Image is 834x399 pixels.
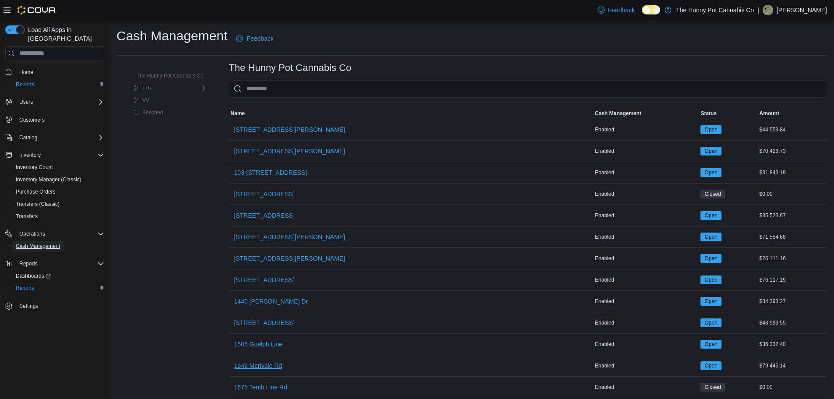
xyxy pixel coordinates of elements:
[758,124,827,135] div: $44,559.84
[704,297,717,305] span: Open
[763,5,773,15] div: Rehan Bhatti
[19,260,38,267] span: Reports
[232,30,277,47] a: Feedback
[16,67,104,78] span: Home
[231,164,311,181] button: 103-[STREET_ADDRESS]
[758,382,827,392] div: $0.00
[700,254,721,263] span: Open
[130,107,166,118] button: Benched
[758,210,827,221] div: $35,523.67
[758,296,827,307] div: $34,393.27
[231,250,349,267] button: [STREET_ADDRESS][PERSON_NAME]
[124,71,207,81] button: The Hunny Pot Cannabis Co
[12,211,41,222] a: Transfers
[231,228,349,246] button: [STREET_ADDRESS][PERSON_NAME]
[700,147,721,155] span: Open
[231,271,298,289] button: [STREET_ADDRESS]
[704,319,717,327] span: Open
[19,152,41,159] span: Inventory
[777,5,827,15] p: [PERSON_NAME]
[593,318,699,328] div: Enabled
[704,340,717,348] span: Open
[231,378,291,396] button: 1675 Tenth Line Rd
[12,79,38,90] a: Reports
[758,275,827,285] div: $76,117.19
[12,241,63,251] a: Cash Management
[594,1,638,19] a: Feedback
[9,198,108,210] button: Transfers (Classic)
[757,5,759,15] p: |
[12,162,56,173] a: Inventory Count
[593,167,699,178] div: Enabled
[12,199,104,209] span: Transfers (Classic)
[137,72,204,79] span: The Hunny Pot Cannabis Co
[19,303,38,310] span: Settings
[642,5,660,14] input: Dark Mode
[18,6,56,14] img: Cova
[593,339,699,350] div: Enabled
[704,276,717,284] span: Open
[2,300,108,312] button: Settings
[16,258,41,269] button: Reports
[9,282,108,294] button: Reports
[758,167,827,178] div: $31,843.19
[704,147,717,155] span: Open
[608,6,635,14] span: Feedback
[12,211,104,222] span: Transfers
[12,199,63,209] a: Transfers (Classic)
[593,275,699,285] div: Enabled
[16,97,36,107] button: Users
[758,146,827,156] div: $70,428.73
[704,383,721,391] span: Closed
[142,109,163,116] span: Benched
[16,97,104,107] span: Users
[234,190,295,198] span: [STREET_ADDRESS]
[19,69,33,76] span: Home
[16,201,60,208] span: Transfers (Classic)
[130,95,153,106] button: VV
[231,357,286,374] button: 1642 Merivale Rd
[700,361,721,370] span: Open
[9,161,108,173] button: Inventory Count
[231,335,286,353] button: 1505 Guelph Line
[234,361,282,370] span: 1642 Merivale Rd
[593,253,699,264] div: Enabled
[593,146,699,156] div: Enabled
[593,296,699,307] div: Enabled
[12,187,104,197] span: Purchase Orders
[234,233,345,241] span: [STREET_ADDRESS][PERSON_NAME]
[19,134,37,141] span: Catalog
[700,168,721,177] span: Open
[593,382,699,392] div: Enabled
[758,232,827,242] div: $71,554.68
[130,83,156,93] button: THP
[5,62,104,335] nav: Complex example
[9,78,108,91] button: Reports
[700,125,721,134] span: Open
[700,340,721,349] span: Open
[704,233,717,241] span: Open
[16,188,56,195] span: Purchase Orders
[700,275,721,284] span: Open
[700,211,721,220] span: Open
[231,293,312,310] button: 1440 [PERSON_NAME] Dr
[12,79,104,90] span: Reports
[16,150,44,160] button: Inventory
[595,110,641,117] span: Cash Management
[758,360,827,371] div: $79,445.14
[231,121,349,138] button: [STREET_ADDRESS][PERSON_NAME]
[231,142,349,160] button: [STREET_ADDRESS][PERSON_NAME]
[234,297,308,306] span: 1440 [PERSON_NAME] Dr
[231,207,298,224] button: [STREET_ADDRESS]
[2,228,108,240] button: Operations
[758,253,827,264] div: $26,111.16
[9,270,108,282] a: Dashboards
[2,131,108,144] button: Catalog
[593,124,699,135] div: Enabled
[758,108,827,119] button: Amount
[142,97,149,104] span: VV
[16,114,104,125] span: Customers
[2,258,108,270] button: Reports
[9,210,108,222] button: Transfers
